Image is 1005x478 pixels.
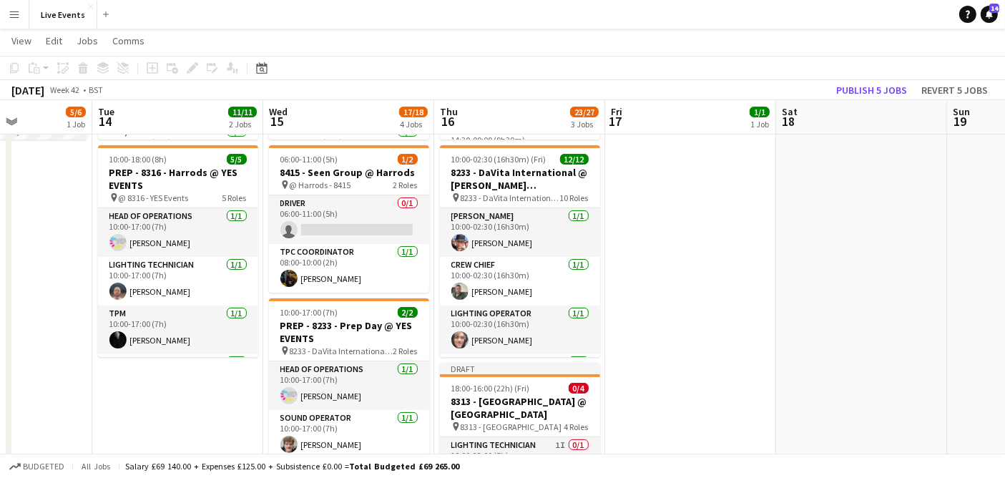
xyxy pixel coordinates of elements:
[399,107,428,117] span: 17/18
[782,105,798,118] span: Sat
[571,119,598,130] div: 3 Jobs
[461,192,560,203] span: 8233 - DaVita International @ [PERSON_NAME][GEOGRAPHIC_DATA]
[269,298,429,459] app-job-card: 10:00-17:00 (7h)2/2PREP - 8233 - Prep Day @ YES EVENTS 8233 - DaVita International @ [PERSON_NAME...
[951,113,970,130] span: 19
[280,307,338,318] span: 10:00-17:00 (7h)
[398,154,418,165] span: 1/2
[98,105,114,118] span: Tue
[23,462,64,472] span: Budgeted
[393,180,418,190] span: 2 Roles
[269,166,429,179] h3: 8415 - Seen Group @ Harrods
[269,244,429,293] app-card-role: TPC Coordinator1/108:00-10:00 (2h)[PERSON_NAME]
[269,195,429,244] app-card-role: Driver0/106:00-11:00 (5h)
[269,319,429,345] h3: PREP - 8233 - Prep Day @ YES EVENTS
[569,383,589,394] span: 0/4
[66,107,86,117] span: 5/6
[11,83,44,97] div: [DATE]
[222,192,247,203] span: 5 Roles
[269,145,429,293] app-job-card: 06:00-11:00 (5h)1/28415 - Seen Group @ Harrods @ Harrods - 84152 RolesDriver0/106:00-11:00 (5h) T...
[280,154,338,165] span: 06:00-11:00 (5h)
[440,105,458,118] span: Thu
[98,208,258,257] app-card-role: Head of Operations1/110:00-17:00 (7h)[PERSON_NAME]
[440,208,600,257] app-card-role: [PERSON_NAME]1/110:00-02:30 (16h30m)[PERSON_NAME]
[47,84,83,95] span: Week 42
[398,307,418,318] span: 2/2
[611,105,622,118] span: Fri
[393,346,418,356] span: 2 Roles
[109,154,167,165] span: 10:00-18:00 (8h)
[29,1,97,29] button: Live Events
[461,421,562,432] span: 8313 - [GEOGRAPHIC_DATA]
[119,192,189,203] span: @ 8316 - YES Events
[67,119,85,130] div: 1 Job
[96,113,114,130] span: 14
[750,107,770,117] span: 1/1
[7,459,67,474] button: Budgeted
[46,34,62,47] span: Edit
[267,113,288,130] span: 15
[229,119,256,130] div: 2 Jobs
[71,31,104,50] a: Jobs
[349,461,459,472] span: Total Budgeted £69 265.00
[916,81,994,99] button: Revert 5 jobs
[560,192,589,203] span: 10 Roles
[98,145,258,357] app-job-card: 10:00-18:00 (8h)5/5PREP - 8316 - Harrods @ YES EVENTS @ 8316 - YES Events5 RolesHead of Operation...
[98,166,258,192] h3: PREP - 8316 - Harrods @ YES EVENTS
[269,361,429,410] app-card-role: Head of Operations1/110:00-17:00 (7h)[PERSON_NAME]
[440,354,600,444] app-card-role: Lighting Technician3/3
[79,461,113,472] span: All jobs
[981,6,998,23] a: 14
[269,410,429,459] app-card-role: Sound Operator1/110:00-17:00 (7h)[PERSON_NAME]
[451,383,530,394] span: 18:00-16:00 (22h) (Fri)
[780,113,798,130] span: 18
[112,34,144,47] span: Comms
[560,154,589,165] span: 12/12
[89,84,103,95] div: BST
[570,107,599,117] span: 23/27
[269,105,288,118] span: Wed
[564,421,589,432] span: 4 Roles
[6,31,37,50] a: View
[290,346,393,356] span: 8233 - DaVita International @ [PERSON_NAME][GEOGRAPHIC_DATA]
[98,354,258,403] app-card-role: Video Technician1/1
[440,145,600,357] app-job-card: 10:00-02:30 (16h30m) (Fri)12/128233 - DaVita International @ [PERSON_NAME][GEOGRAPHIC_DATA] 8233 ...
[440,395,600,421] h3: 8313 - [GEOGRAPHIC_DATA] @ [GEOGRAPHIC_DATA]
[438,113,458,130] span: 16
[953,105,970,118] span: Sun
[290,180,351,190] span: @ Harrods - 8415
[989,4,999,13] span: 14
[11,34,31,47] span: View
[609,113,622,130] span: 17
[228,107,257,117] span: 11/11
[440,257,600,306] app-card-role: Crew Chief1/110:00-02:30 (16h30m)[PERSON_NAME]
[98,306,258,354] app-card-role: TPM1/110:00-17:00 (7h)[PERSON_NAME]
[440,363,600,374] div: Draft
[125,461,459,472] div: Salary £69 140.00 + Expenses £125.00 + Subsistence £0.00 =
[440,166,600,192] h3: 8233 - DaVita International @ [PERSON_NAME][GEOGRAPHIC_DATA]
[107,31,150,50] a: Comms
[40,31,68,50] a: Edit
[440,306,600,354] app-card-role: Lighting Operator1/110:00-02:30 (16h30m)[PERSON_NAME]
[77,34,98,47] span: Jobs
[830,81,913,99] button: Publish 5 jobs
[400,119,427,130] div: 4 Jobs
[227,154,247,165] span: 5/5
[750,119,769,130] div: 1 Job
[98,257,258,306] app-card-role: Lighting Technician1/110:00-17:00 (7h)[PERSON_NAME]
[451,154,546,165] span: 10:00-02:30 (16h30m) (Fri)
